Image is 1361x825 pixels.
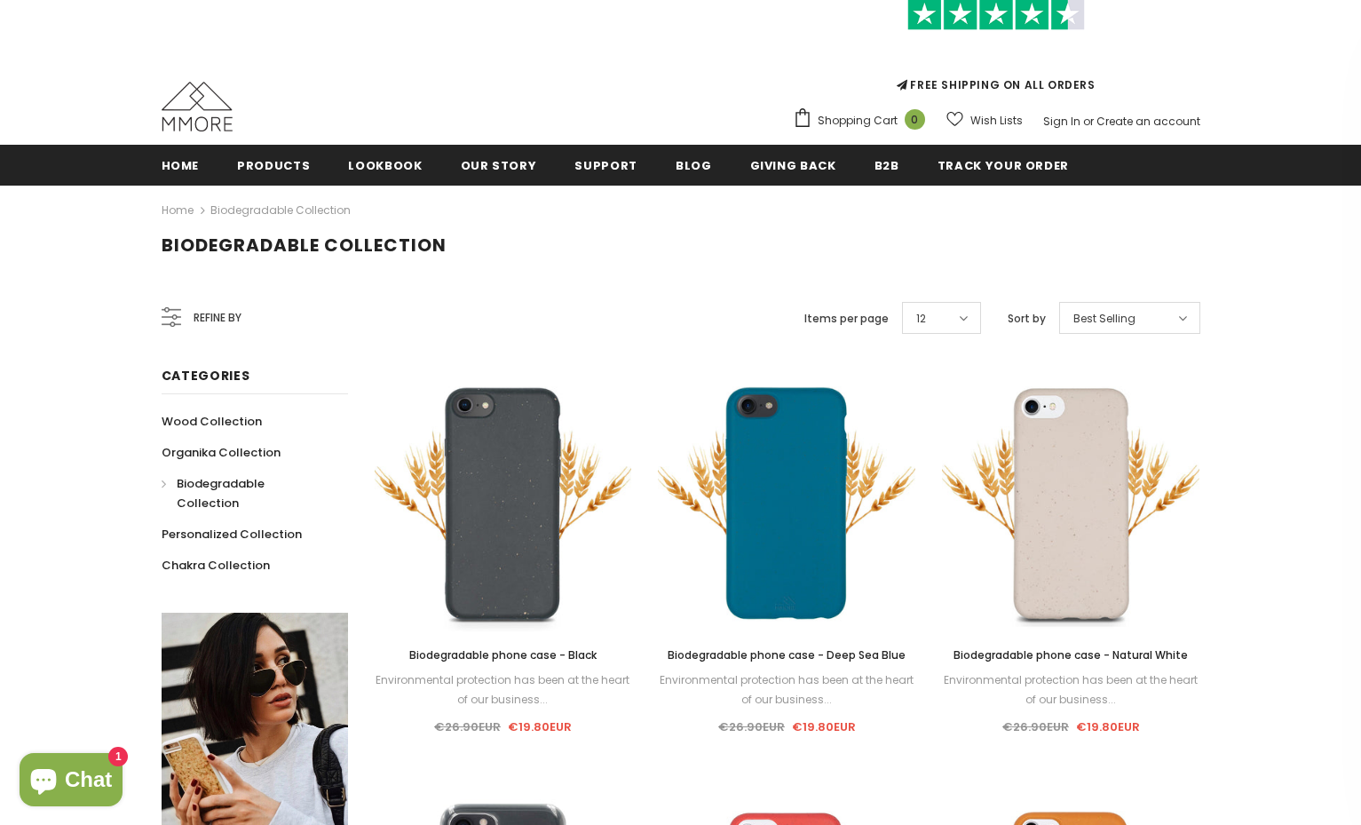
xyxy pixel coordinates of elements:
a: Personalized Collection [162,519,302,550]
span: Biodegradable Collection [177,475,265,512]
div: Environmental protection has been at the heart of our business... [658,670,915,710]
a: Our Story [461,145,537,185]
span: Products [237,157,310,174]
span: Shopping Cart [818,112,898,130]
span: Blog [676,157,712,174]
a: Create an account [1096,114,1200,129]
span: or [1083,114,1094,129]
span: Biodegradable phone case - Deep Sea Blue [668,647,906,662]
span: €26.90EUR [718,718,785,735]
span: Home [162,157,200,174]
label: Items per page [804,310,889,328]
a: Biodegradable phone case - Black [375,646,632,665]
a: Chakra Collection [162,550,270,581]
span: €26.90EUR [1002,718,1069,735]
img: MMORE Cases [162,82,233,131]
span: Personalized Collection [162,526,302,543]
a: Biodegradable phone case - Deep Sea Blue [658,646,915,665]
span: B2B [874,157,899,174]
span: Giving back [750,157,836,174]
span: 12 [916,310,926,328]
a: Products [237,145,310,185]
span: Chakra Collection [162,557,270,574]
span: Biodegradable Collection [162,233,447,258]
a: Track your order [938,145,1069,185]
a: Biodegradable phone case - Natural White [942,646,1199,665]
a: Sign In [1043,114,1080,129]
span: €19.80EUR [508,718,572,735]
span: Categories [162,367,250,385]
span: €19.80EUR [1076,718,1140,735]
span: Lookbook [348,157,422,174]
span: Biodegradable phone case - Natural White [953,647,1188,662]
span: Track your order [938,157,1069,174]
label: Sort by [1008,310,1046,328]
span: Our Story [461,157,537,174]
span: €19.80EUR [792,718,856,735]
a: Shopping Cart 0 [793,107,934,134]
iframe: Customer reviews powered by Trustpilot [793,30,1200,76]
a: Home [162,200,194,221]
a: Blog [676,145,712,185]
a: Wood Collection [162,406,262,437]
a: Organika Collection [162,437,281,468]
div: Environmental protection has been at the heart of our business... [375,670,632,710]
span: Biodegradable phone case - Black [409,647,597,662]
span: FREE SHIPPING ON ALL ORDERS [793,4,1200,92]
span: Wood Collection [162,413,262,430]
a: Biodegradable Collection [162,468,328,519]
a: support [574,145,637,185]
span: Best Selling [1073,310,1135,328]
a: Biodegradable Collection [210,202,351,218]
div: Environmental protection has been at the heart of our business... [942,670,1199,710]
span: Wish Lists [970,112,1023,130]
a: Lookbook [348,145,422,185]
inbox-online-store-chat: Shopify online store chat [14,753,128,811]
span: Organika Collection [162,444,281,461]
span: support [574,157,637,174]
a: Giving back [750,145,836,185]
span: Refine by [194,308,241,328]
span: €26.90EUR [434,718,501,735]
a: B2B [874,145,899,185]
span: 0 [905,109,925,130]
a: Wish Lists [946,105,1023,136]
a: Home [162,145,200,185]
